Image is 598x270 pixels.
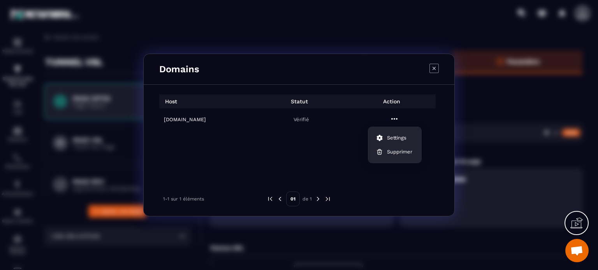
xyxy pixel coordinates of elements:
h6: [DOMAIN_NAME] [164,117,252,122]
img: prev [276,195,283,202]
img: prev [267,195,274,202]
p: 01 [286,192,300,206]
p: de 1 [303,196,312,202]
p: Host [159,98,177,105]
p: 1-1 sur 1 éléments [163,196,204,202]
img: next [315,195,322,202]
p: Action [343,98,436,105]
button: Supprimer [371,145,418,159]
h4: Domains [159,64,199,75]
span: Supprimer [387,148,412,156]
div: Ouvrir le chat [565,239,589,262]
button: Settings [371,131,418,145]
p: Statut [252,98,344,105]
span: Settings [387,134,406,142]
img: next [324,195,331,202]
p: Vérifié [257,117,345,122]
